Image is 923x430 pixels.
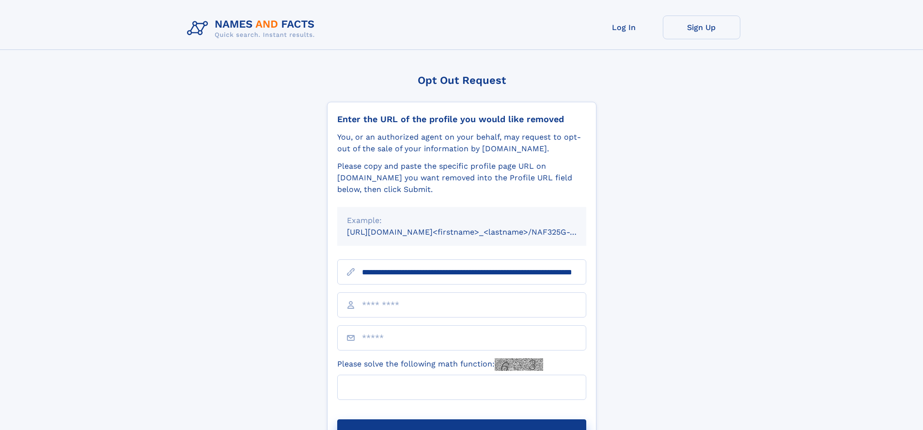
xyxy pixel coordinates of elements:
div: Opt Out Request [327,74,596,86]
a: Log In [585,16,663,39]
div: You, or an authorized agent on your behalf, may request to opt-out of the sale of your informatio... [337,131,586,155]
label: Please solve the following math function: [337,358,543,371]
div: Enter the URL of the profile you would like removed [337,114,586,125]
a: Sign Up [663,16,740,39]
div: Please copy and paste the specific profile page URL on [DOMAIN_NAME] you want removed into the Pr... [337,160,586,195]
div: Example: [347,215,577,226]
small: [URL][DOMAIN_NAME]<firstname>_<lastname>/NAF325G-xxxxxxxx [347,227,605,237]
img: Logo Names and Facts [183,16,323,42]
